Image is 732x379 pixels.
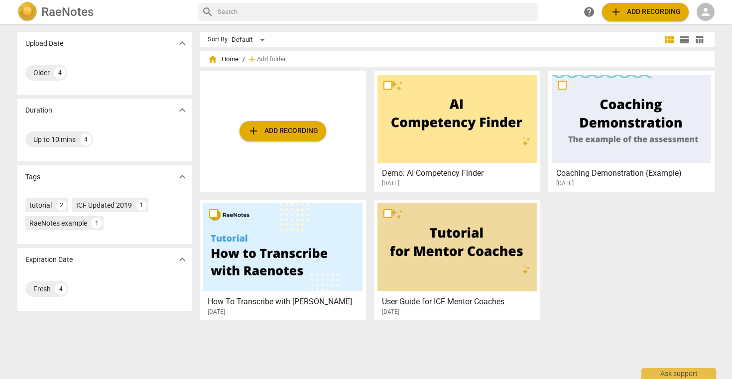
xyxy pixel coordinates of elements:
[25,172,40,182] p: Tags
[377,75,537,187] a: Demo: AI Competency Finder[DATE]
[257,56,286,63] span: Add folder
[700,6,712,18] span: person
[33,284,51,294] div: Fresh
[662,32,677,47] button: Tile view
[602,3,689,21] button: Upload
[17,2,37,22] img: Logo
[175,169,190,184] button: Show more
[176,171,188,183] span: expand_more
[556,167,712,179] h3: Coaching Demonstration (Example)
[641,368,716,379] div: Ask support
[243,56,245,63] span: /
[382,308,399,316] span: [DATE]
[208,36,228,43] div: Sort By
[175,36,190,51] button: Show more
[176,104,188,116] span: expand_more
[382,167,538,179] h3: Demo: AI Competency Finder
[33,134,76,144] div: Up to 10 mins
[247,125,318,137] span: Add recording
[552,75,711,187] a: Coaching Demonstration (Example)[DATE]
[176,253,188,265] span: expand_more
[208,54,239,64] span: Home
[240,121,326,141] button: Upload
[692,32,707,47] button: Table view
[208,296,364,308] h3: How To Transcribe with RaeNotes
[678,34,690,46] span: view_list
[382,296,538,308] h3: User Guide for ICF Mentor Coaches
[663,34,675,46] span: view_module
[29,218,87,228] div: RaeNotes example
[41,5,94,19] h2: RaeNotes
[232,32,268,48] div: Default
[247,125,259,137] span: add
[208,308,225,316] span: [DATE]
[25,105,52,116] p: Duration
[54,67,66,79] div: 4
[55,283,67,295] div: 4
[610,6,622,18] span: add
[247,54,257,64] span: add
[218,4,534,20] input: Search
[136,200,147,211] div: 1
[175,103,190,118] button: Show more
[203,203,363,316] a: How To Transcribe with [PERSON_NAME][DATE]
[176,37,188,49] span: expand_more
[91,218,102,229] div: 1
[610,6,681,18] span: Add recording
[25,254,73,265] p: Expiration Date
[556,179,574,188] span: [DATE]
[580,3,598,21] a: Help
[29,200,52,210] div: tutorial
[25,38,63,49] p: Upload Date
[695,35,704,44] span: table_chart
[17,2,190,22] a: LogoRaeNotes
[208,54,218,64] span: home
[382,179,399,188] span: [DATE]
[33,68,50,78] div: Older
[377,203,537,316] a: User Guide for ICF Mentor Coaches[DATE]
[76,200,132,210] div: ICF Updated 2019
[175,252,190,267] button: Show more
[677,32,692,47] button: List view
[202,6,214,18] span: search
[80,133,92,145] div: 4
[56,200,67,211] div: 2
[583,6,595,18] span: help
